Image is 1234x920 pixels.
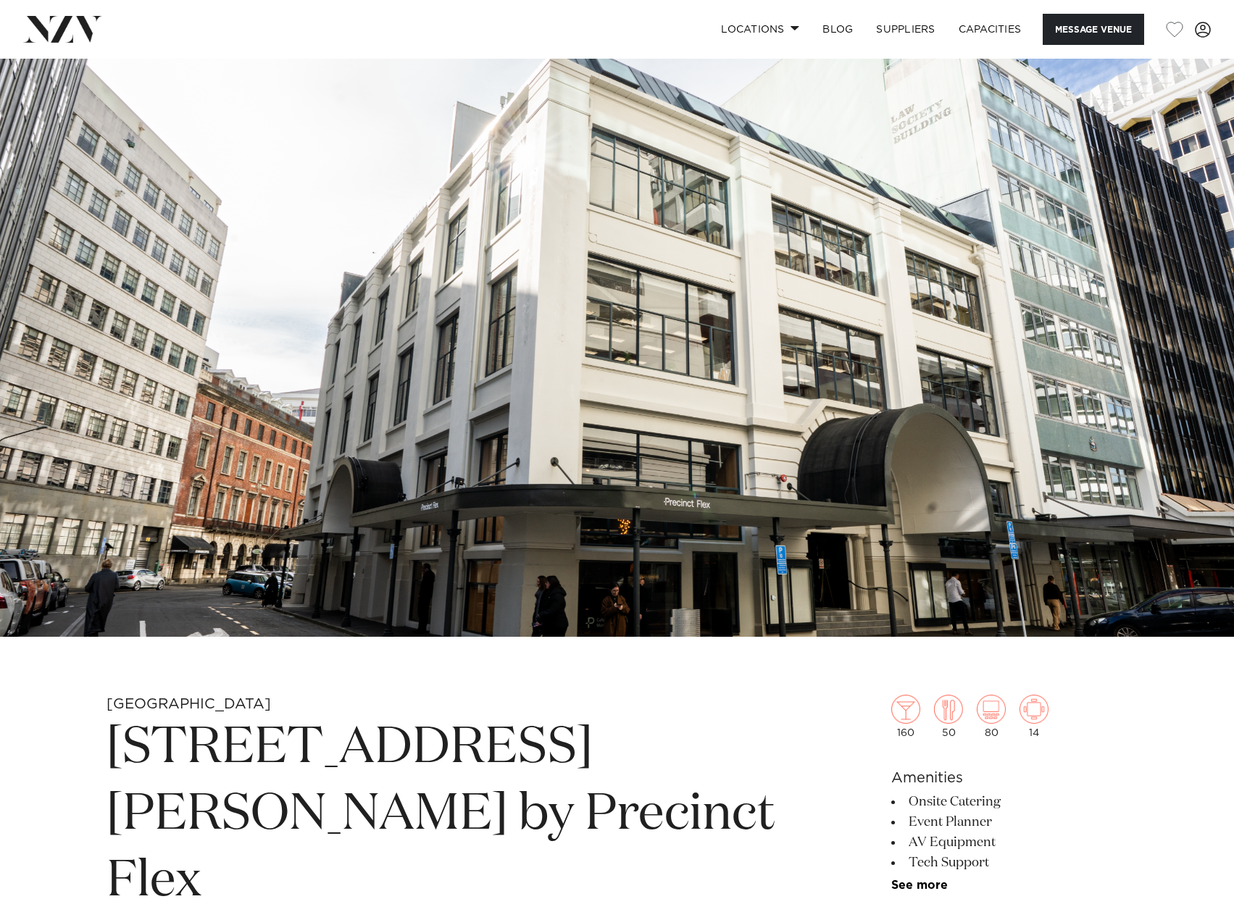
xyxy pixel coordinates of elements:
a: Locations [709,14,811,45]
li: Onsite Catering [891,792,1127,812]
li: AV Equipment [891,832,1127,853]
img: nzv-logo.png [23,16,102,42]
img: cocktail.png [891,695,920,724]
a: Capacities [947,14,1033,45]
img: theatre.png [977,695,1006,724]
h1: [STREET_ADDRESS][PERSON_NAME] by Precinct Flex [107,715,788,915]
button: Message Venue [1043,14,1144,45]
div: 160 [891,695,920,738]
img: dining.png [934,695,963,724]
a: BLOG [811,14,864,45]
div: 14 [1020,695,1049,738]
li: Tech Support [891,853,1127,873]
small: [GEOGRAPHIC_DATA] [107,697,271,711]
li: Event Planner [891,812,1127,832]
h6: Amenities [891,767,1127,789]
div: 80 [977,695,1006,738]
div: 50 [934,695,963,738]
img: meeting.png [1020,695,1049,724]
a: SUPPLIERS [864,14,946,45]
